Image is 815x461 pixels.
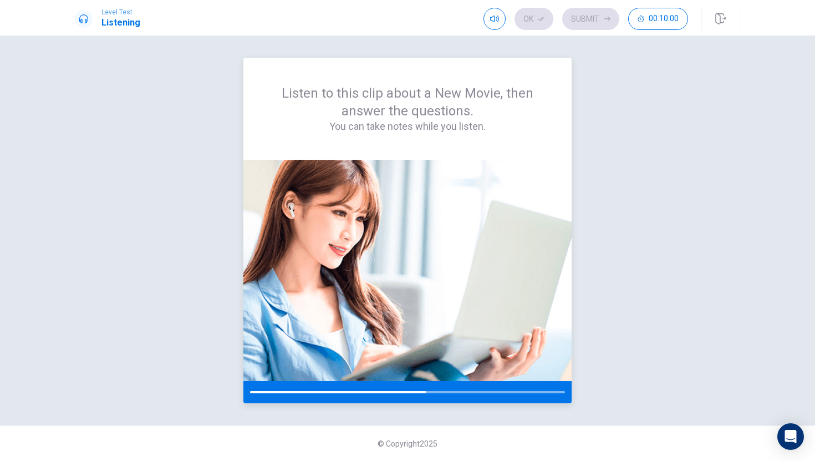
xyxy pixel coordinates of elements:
[101,8,140,16] span: Level Test
[628,8,688,30] button: 00:10:00
[649,14,679,23] span: 00:10:00
[101,16,140,29] h1: Listening
[777,423,804,450] div: Open Intercom Messenger
[243,160,572,381] img: passage image
[270,84,545,133] div: Listen to this clip about a New Movie, then answer the questions.
[378,439,437,448] span: © Copyright 2025
[270,120,545,133] h4: You can take notes while you listen.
